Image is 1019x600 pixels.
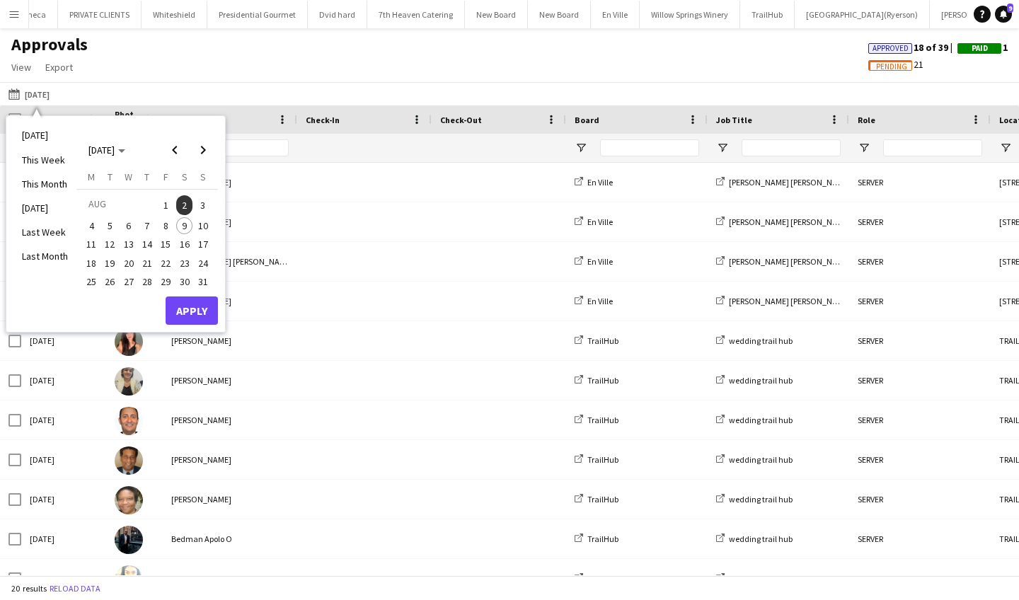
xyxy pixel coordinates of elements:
[195,255,212,272] span: 24
[176,273,193,290] span: 30
[102,236,119,253] span: 12
[575,177,613,187] a: En Ville
[163,519,297,558] div: Bedman Apolo O
[197,139,289,156] input: Name Filter Input
[528,1,591,28] button: New Board
[82,217,100,235] button: 04-08-2025
[575,142,587,154] button: Open Filter Menu
[83,255,100,272] span: 18
[729,494,793,504] span: wedding trail hub
[849,480,991,519] div: SERVER
[575,415,618,425] a: TrailHub
[740,1,795,28] button: TrailHub
[21,321,106,360] div: [DATE]
[195,273,212,290] span: 31
[716,375,793,386] a: wedding trail hub
[156,254,175,272] button: 22-08-2025
[849,163,991,202] div: SERVER
[125,171,132,183] span: W
[88,171,95,183] span: M
[849,519,991,558] div: SERVER
[858,115,875,125] span: Role
[716,177,878,187] a: [PERSON_NAME] [PERSON_NAME] HOUSE
[957,41,1008,54] span: 1
[587,415,618,425] span: TrailHub
[21,559,106,598] div: [DATE]
[163,171,168,183] span: F
[175,195,193,217] button: 02-08-2025
[163,480,297,519] div: [PERSON_NAME]
[195,217,212,234] span: 10
[729,177,878,187] span: [PERSON_NAME] [PERSON_NAME] HOUSE
[200,171,206,183] span: S
[367,1,465,28] button: 7th Heaven Catering
[873,44,909,53] span: Approved
[194,195,212,217] button: 03-08-2025
[138,235,156,253] button: 14-08-2025
[587,256,613,267] span: En Ville
[157,217,174,234] span: 8
[716,533,793,544] a: wedding trail hub
[108,171,113,183] span: T
[82,235,100,253] button: 11-08-2025
[139,236,156,253] span: 14
[194,272,212,291] button: 31-08-2025
[858,142,870,154] button: Open Filter Menu
[102,273,119,290] span: 26
[440,115,482,125] span: Check-Out
[115,565,143,594] img: Betty Vera
[175,217,193,235] button: 09-08-2025
[600,139,699,156] input: Board Filter Input
[194,254,212,272] button: 24-08-2025
[587,573,618,584] span: TrailHub
[120,272,138,291] button: 27-08-2025
[868,58,923,71] span: 21
[176,255,193,272] span: 23
[138,217,156,235] button: 07-08-2025
[163,400,297,439] div: [PERSON_NAME]
[83,217,100,234] span: 4
[716,494,793,504] a: wedding trail hub
[849,282,991,321] div: SERVER
[729,256,878,267] span: [PERSON_NAME] [PERSON_NAME] HOUSE
[999,142,1012,154] button: Open Filter Menu
[120,273,137,290] span: 27
[189,136,217,164] button: Next month
[100,235,119,253] button: 12-08-2025
[716,256,878,267] a: [PERSON_NAME] [PERSON_NAME] HOUSE
[120,235,138,253] button: 13-08-2025
[729,375,793,386] span: wedding trail hub
[100,272,119,291] button: 26-08-2025
[194,235,212,253] button: 17-08-2025
[58,1,142,28] button: PRIVATE CLIENTS
[175,254,193,272] button: 23-08-2025
[465,1,528,28] button: New Board
[115,109,137,130] span: Photo
[575,533,618,544] a: TrailHub
[163,202,297,241] div: [PERSON_NAME]
[156,195,175,217] button: 01-08-2025
[163,282,297,321] div: [PERSON_NAME]
[306,115,340,125] span: Check-In
[575,573,618,584] a: TrailHub
[47,581,103,596] button: Reload data
[13,220,76,244] li: Last Week
[995,6,1012,23] a: 9
[8,1,58,28] button: Seneca
[175,272,193,291] button: 30-08-2025
[849,361,991,400] div: SERVER
[729,415,793,425] span: wedding trail hub
[138,254,156,272] button: 21-08-2025
[21,361,106,400] div: [DATE]
[194,217,212,235] button: 10-08-2025
[575,217,613,227] a: En Ville
[21,519,106,558] div: [DATE]
[716,142,729,154] button: Open Filter Menu
[6,58,37,76] a: View
[795,1,930,28] button: [GEOGRAPHIC_DATA](Ryerson)
[729,296,878,306] span: [PERSON_NAME] [PERSON_NAME] HOUSE
[115,446,143,475] img: Stephen Dixon
[163,163,297,202] div: [PERSON_NAME]
[13,148,76,172] li: This Week
[157,273,174,290] span: 29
